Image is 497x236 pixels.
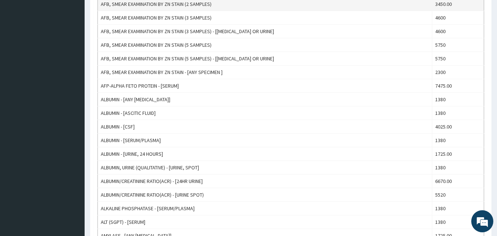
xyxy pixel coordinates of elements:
td: AFB, SMEAR EXAMINATION BY ZN STAIN (3 SAMPLES) [98,11,432,25]
td: ALBUMIN - [SERUM/PLASMA] [98,134,432,147]
td: 1380 [432,93,484,106]
td: ALBUMIN - [ANY [MEDICAL_DATA]] [98,93,432,106]
td: 5750 [432,38,484,52]
td: 1380 [432,161,484,175]
img: d_794563401_company_1708531726252_794563401 [14,37,30,55]
td: ALBUMIN - [URINE, 24 HOURS] [98,147,432,161]
td: AFB, SMEAR EXAMINATION BY ZN STAIN - [ANY SPECIMEN ] [98,66,432,79]
td: 4600 [432,11,484,25]
td: 4025.00 [432,120,484,134]
td: ALKALINE PHOSPHATASE - [SERUM/PLASMA] [98,202,432,215]
td: ALBUMIN, URINE (QUALITATIVE) - [URINE, SPOT] [98,161,432,175]
td: AFB, SMEAR EXAMINATION BY ZN STAIN (5 SAMPLES) - [[MEDICAL_DATA] OR URINE] [98,52,432,66]
td: 1380 [432,202,484,215]
td: 1380 [432,106,484,120]
div: Chat with us now [38,41,124,51]
td: AFB, SMEAR EXAMINATION BY ZN STAIN (5 SAMPLES) [98,38,432,52]
td: AFP-ALPHA FETO PROTEIN - [SERUM] [98,79,432,93]
div: Minimize live chat window [121,4,138,21]
td: 1380 [432,215,484,229]
td: ALBUMIN/CREATININE RATIO(ACR) - [URINE SPOT) [98,188,432,202]
td: ALT (SGPT) - [SERUM] [98,215,432,229]
td: 4600 [432,25,484,38]
td: ALBUMIN - [CSF] [98,120,432,134]
td: 5750 [432,52,484,66]
td: 7475.00 [432,79,484,93]
td: 5520 [432,188,484,202]
td: ALBUMIN - [ASCITIC FLUID] [98,106,432,120]
td: ALBUMIN/CREATININE RATIO(ACR) - [24HR URINE] [98,175,432,188]
td: 2300 [432,66,484,79]
textarea: Type your message and hit 'Enter' [4,158,140,183]
td: 6670.00 [432,175,484,188]
span: We're online! [43,71,102,145]
td: 1725.00 [432,147,484,161]
td: 1380 [432,134,484,147]
td: AFB, SMEAR EXAMINATION BY ZN STAIN (3 SAMPLES) - [[MEDICAL_DATA] OR URINE] [98,25,432,38]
